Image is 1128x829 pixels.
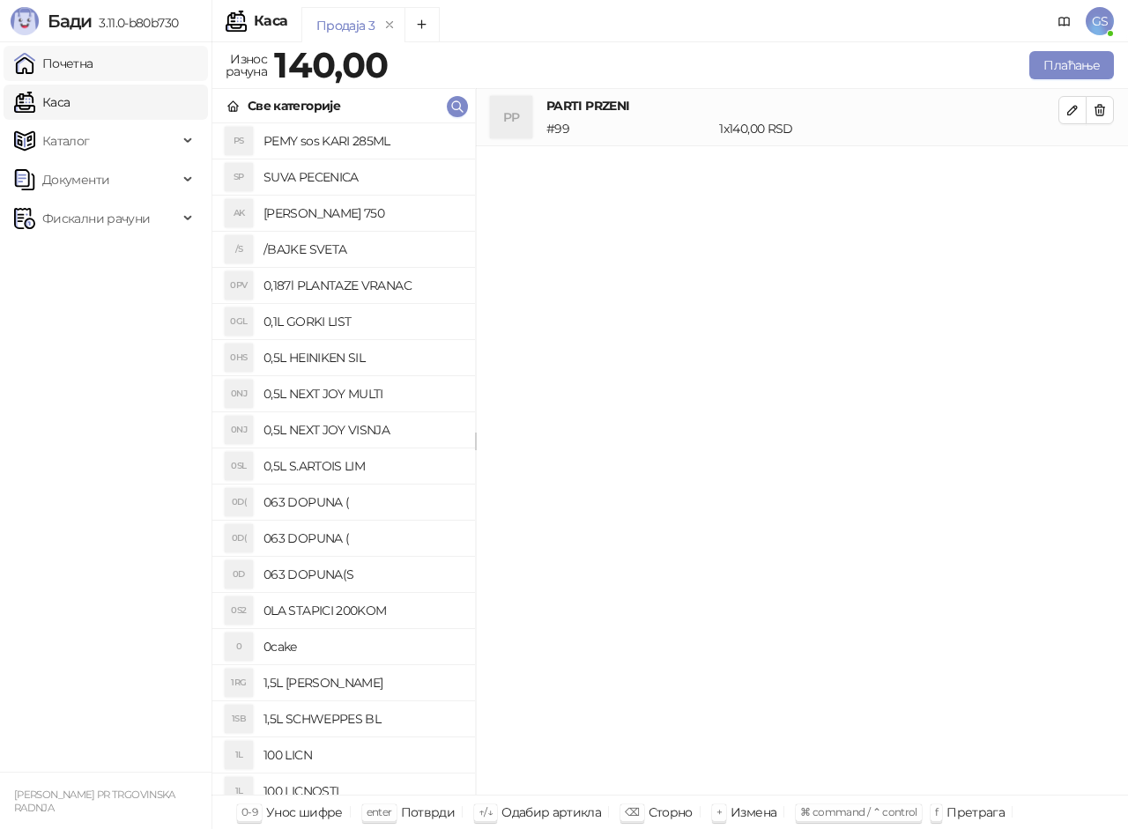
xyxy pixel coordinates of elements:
[225,235,253,263] div: /S
[263,596,461,625] h4: 0LA STAPICI 200KOM
[248,96,340,115] div: Све категорије
[212,123,475,795] div: grid
[14,85,70,120] a: Каса
[225,199,253,227] div: AK
[1086,7,1114,35] span: GS
[263,741,461,769] h4: 100 LICN
[263,380,461,408] h4: 0,5L NEXT JOY MULTI
[263,416,461,444] h4: 0,5L NEXT JOY VISNJA
[42,123,90,159] span: Каталог
[225,633,253,661] div: 0
[225,344,253,372] div: 0HS
[316,16,375,35] div: Продаја 3
[1050,7,1079,35] a: Документација
[274,43,388,86] strong: 140,00
[716,119,1062,138] div: 1 x 140,00 RSD
[378,18,401,33] button: remove
[263,633,461,661] h4: 0cake
[225,488,253,516] div: 0D(
[401,801,456,824] div: Потврди
[263,669,461,697] h4: 1,5L [PERSON_NAME]
[225,163,253,191] div: SP
[225,596,253,625] div: 0S2
[225,380,253,408] div: 0NJ
[48,11,92,32] span: Бади
[367,805,392,818] span: enter
[731,801,776,824] div: Измена
[263,705,461,733] h4: 1,5L SCHWEPPES BL
[225,741,253,769] div: 1L
[263,524,461,552] h4: 063 DOPUNA (
[225,560,253,588] div: 0D
[225,452,253,480] div: 0SL
[241,805,257,818] span: 0-9
[42,201,150,236] span: Фискални рачуни
[11,7,39,35] img: Logo
[42,162,109,197] span: Документи
[263,235,461,263] h4: /BAJKE SVETA
[263,199,461,227] h4: [PERSON_NAME] 750
[935,805,938,818] span: f
[14,46,93,81] a: Почетна
[225,524,253,552] div: 0D(
[225,271,253,300] div: 0PV
[479,805,493,818] span: ↑/↓
[501,801,601,824] div: Одабир артикла
[263,777,461,805] h4: 100 LICNOSTI
[225,416,253,444] div: 0NJ
[263,488,461,516] h4: 063 DOPUNA (
[225,669,253,697] div: 1RG
[625,805,639,818] span: ⌫
[1029,51,1114,79] button: Плаћање
[225,705,253,733] div: 1SB
[225,127,253,155] div: PS
[263,307,461,336] h4: 0,1L GORKI LIST
[222,48,271,83] div: Износ рачуна
[263,271,461,300] h4: 0,187l PLANTAZE VRANAC
[546,96,1058,115] h4: PARTI PRZENI
[263,560,461,588] h4: 063 DOPUNA(S
[800,805,917,818] span: ⌘ command / ⌃ control
[92,15,178,31] span: 3.11.0-b80b730
[254,14,287,28] div: Каса
[946,801,1005,824] div: Претрага
[263,344,461,372] h4: 0,5L HEINIKEN SIL
[404,7,440,42] button: Add tab
[490,96,532,138] div: PP
[263,163,461,191] h4: SUVA PECENICA
[14,788,175,814] small: [PERSON_NAME] PR TRGOVINSKA RADNJA
[263,127,461,155] h4: PEMY sos KARI 285ML
[225,777,253,805] div: 1L
[266,801,343,824] div: Унос шифре
[649,801,693,824] div: Сторно
[263,452,461,480] h4: 0,5L S.ARTOIS LIM
[225,307,253,336] div: 0GL
[716,805,722,818] span: +
[543,119,716,138] div: # 99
